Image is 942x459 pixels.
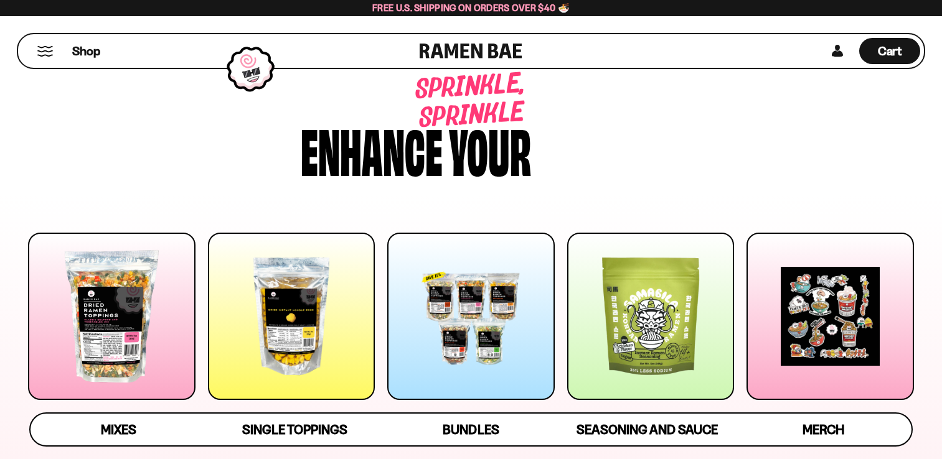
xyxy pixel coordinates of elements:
a: Seasoning and Sauce [559,414,735,445]
a: Bundles [383,414,559,445]
span: Single Toppings [242,422,347,437]
span: Seasoning and Sauce [577,422,718,437]
div: Enhance [301,119,443,178]
span: Mixes [101,422,136,437]
a: Cart [859,34,920,68]
a: Single Toppings [207,414,383,445]
div: your [449,119,531,178]
a: Merch [735,414,911,445]
span: Merch [803,422,844,437]
a: Mixes [31,414,207,445]
span: Bundles [443,422,499,437]
a: Shop [72,38,100,64]
span: Shop [72,43,100,60]
span: Cart [878,44,902,58]
button: Mobile Menu Trigger [37,46,54,57]
span: Free U.S. Shipping on Orders over $40 🍜 [372,2,570,14]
